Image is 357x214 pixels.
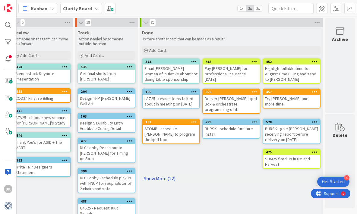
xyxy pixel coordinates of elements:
p: Action needed by someone outside the team [79,37,134,47]
div: Thank You's for ASID + The MART [14,138,70,152]
div: 4 [344,175,349,181]
div: LAZ25 - revise items talked about in meeting on [DATE] [143,95,199,108]
a: 462STOMB - schedule [PERSON_NAME] to program the light box [142,119,200,144]
div: 428Bienenstock Keynote Presentation [14,64,70,83]
div: 528BURSK - give [PERSON_NAME] receiving report before delivery on [DATE] [263,119,320,143]
div: 390DLC Lobby - schedule pickup with NNUP for reupholster of 2 chairs and sofa [78,168,135,193]
div: 390 [81,169,135,173]
a: 204Design TNP [PERSON_NAME] Wall Art [77,88,135,108]
img: Visit kanbanzone.com [4,4,12,12]
div: 1 [31,2,33,7]
img: avatar [4,202,12,210]
div: 228 [206,120,260,124]
p: Someone on the team can move this forward [14,37,70,47]
span: Track [77,30,90,36]
div: 488 [81,199,135,203]
div: 462 [145,120,199,124]
div: 522 [14,158,70,163]
a: 452Highlight billable time for August Time Billing and send to [PERSON_NAME] [263,58,321,84]
div: COD24 Finalize Billing [14,94,70,102]
p: Is there another card that can be made as a result? [143,37,319,42]
div: 471 [14,108,70,114]
div: Highlight billable time for August Time Billing and send to [PERSON_NAME] [263,65,320,83]
a: 475SHM25 fired up in DM and Harvest [263,149,321,169]
span: Add Card... [20,53,39,58]
a: 228BURSK - schedule furniture install [202,119,260,139]
span: Kanban [31,5,47,12]
div: Archive [332,36,348,43]
span: Add Card... [149,48,169,53]
div: 390 [78,168,135,174]
div: 463Pay [PERSON_NAME] for professional insurance [DATE] [203,59,260,83]
div: 457 [263,89,320,95]
span: 1x [238,5,246,11]
div: 452 [263,59,320,65]
div: 463 [206,60,260,64]
input: Quick Filter... [268,3,314,14]
div: BURSK - give [PERSON_NAME] receiving report before delivery on [DATE] [263,125,320,143]
div: Get Started [322,179,345,185]
a: Show More (22) [142,174,321,183]
div: 373Email [PERSON_NAME]- Women of Initiative about not doing table sponsorship [143,59,199,83]
a: 438COD24 Finalize Billing [13,88,71,103]
div: 163Design STARability Entry Vestibule Ceiling Detail [78,114,135,132]
a: 463Pay [PERSON_NAME] for professional insurance [DATE] [202,58,260,84]
span: Add Card... [85,53,104,58]
div: 535Get final shots from [PERSON_NAME] [78,64,135,83]
div: Design TNP [PERSON_NAME] Wall Art [78,94,135,108]
div: 475 [266,150,320,154]
div: 373 [143,59,199,65]
div: 496LAZ25 - revise items talked about in meeting on [DATE] [143,89,199,108]
div: 438COD24 Finalize Billing [14,89,70,102]
div: BURSK - schedule furniture install [203,125,260,138]
div: DLC Lobby - schedule pickup with NNUP for reupholster of 2 chairs and sofa [78,174,135,193]
div: Bienenstock Keynote Presentation [14,70,70,83]
div: 471STA25 - choose new sconces for [PERSON_NAME]'s Study [14,108,70,127]
a: 496LAZ25 - revise items talked about in meeting on [DATE] [142,89,200,109]
div: Pay [PERSON_NAME] for professional insurance [DATE] [203,65,260,83]
a: 540Thank You's for ASID + The MART [13,132,71,152]
div: Design STARability Entry Vestibule Ceiling Detail [78,119,135,132]
a: 373Email [PERSON_NAME]- Women of Initiative about not doing table sponsorship [142,58,200,84]
div: 428 [14,64,70,70]
div: SHM25 fired up in DM and Harvest [263,155,320,168]
div: 204 [81,90,135,94]
b: Clarity Board [63,5,92,11]
span: 19 [85,19,91,26]
span: Support [13,1,27,8]
span: 32 [149,19,156,26]
div: Write TNP Designers Statement [14,163,70,176]
div: 496 [145,90,199,94]
div: 452Highlight billable time for August Time Billing and send to [PERSON_NAME] [263,59,320,83]
div: Open Get Started checklist, remaining modules: 4 [317,177,349,187]
div: 163 [81,114,135,118]
div: 477 [81,139,135,143]
div: 475SHM25 fired up in DM and Harvest [263,149,320,168]
a: 471STA25 - choose new sconces for [PERSON_NAME]'s Study [13,108,71,127]
div: 462 [143,119,199,125]
a: 477DLC Lobby Reach out to [PERSON_NAME] for Timing on Sofa [77,138,135,163]
div: 376Deliver [PERSON_NAME] Light Box & orchestrate programming of it [203,89,260,113]
div: 540Thank You's for ASID + The MART [14,133,70,152]
div: 452 [266,60,320,64]
div: 522 [16,158,70,162]
div: 463 [203,59,260,65]
div: 438 [14,89,70,94]
a: 390DLC Lobby - schedule pickup with NNUP for reupholster of 2 chairs and sofa [77,168,135,193]
span: Review [13,30,29,36]
div: 204Design TNP [PERSON_NAME] Wall Art [78,89,135,108]
div: 488 [78,199,135,204]
div: 457Try [PERSON_NAME] one more time [263,89,320,108]
div: DLC Lobby Reach out to [PERSON_NAME] for Timing on Sofa [78,144,135,162]
div: 228BURSK - schedule furniture install [203,119,260,138]
span: 3x [254,5,262,11]
div: 522Write TNP Designers Statement [14,158,70,176]
div: Deliver [PERSON_NAME] Light Box & orchestrate programming of it [203,95,260,113]
div: 428 [16,65,70,69]
div: STA25 - choose new sconces for [PERSON_NAME]'s Study [14,114,70,127]
div: 373 [145,60,199,64]
div: 457 [266,90,320,94]
div: 376 [203,89,260,95]
span: 5 [20,19,25,26]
